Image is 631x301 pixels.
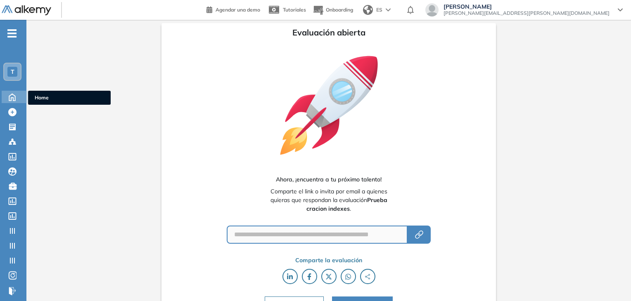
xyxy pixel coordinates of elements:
[7,33,17,34] i: -
[326,7,353,13] span: Onboarding
[444,3,610,10] span: [PERSON_NAME]
[292,26,365,39] span: Evaluación abierta
[35,94,104,101] span: Home
[363,5,373,15] img: world
[206,4,260,14] a: Agendar una demo
[590,261,631,301] iframe: Chat Widget
[262,187,395,213] span: Comparte el link o invita por email a quienes quieras que respondan la evaluación .
[376,6,382,14] span: ES
[386,8,391,12] img: arrow
[295,256,362,265] span: Comparte la evaluación
[2,5,51,16] img: Logo
[276,175,382,184] span: Ahora, ¡encuentra a tu próximo talento!
[283,7,306,13] span: Tutoriales
[313,1,353,19] button: Onboarding
[444,10,610,16] span: [PERSON_NAME][EMAIL_ADDRESS][PERSON_NAME][DOMAIN_NAME]
[216,7,260,13] span: Agendar una demo
[11,68,14,75] span: T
